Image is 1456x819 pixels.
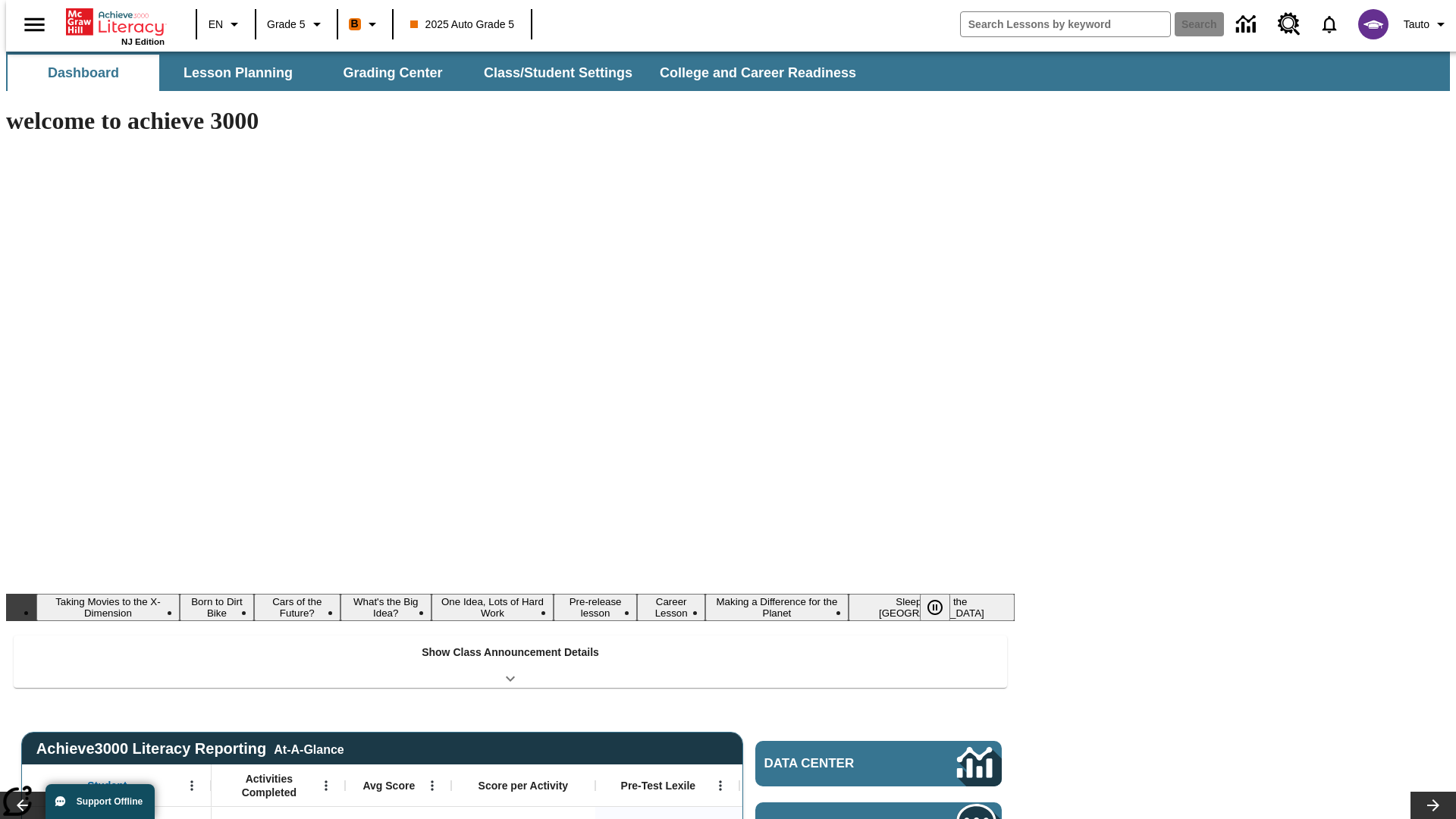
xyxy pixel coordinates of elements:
[410,17,515,33] span: 2025 Auto Grade 5
[431,594,554,621] button: Slide 5 One Idea, Lots of Hard Work
[1227,4,1269,45] a: Data Center
[705,594,849,621] button: Slide 8 Making a Difference for the Planet
[45,784,155,819] button: Support Offline
[1310,5,1349,44] a: Notifications
[421,774,444,797] button: Open Menu
[162,55,314,91] button: Lesson Planning
[648,55,868,91] button: College and Career Readiness
[479,779,569,792] span: Score per Activity
[6,52,1450,91] div: SubNavbar
[254,594,340,621] button: Slide 3 Cars of the Future?
[267,17,306,33] span: Grade 5
[961,12,1170,36] input: search field
[315,774,337,797] button: Open Menu
[422,645,599,661] p: Show Class Announcement Details
[209,17,223,33] span: EN
[1404,17,1429,33] span: Tauto
[764,756,906,771] span: Data Center
[362,779,415,792] span: Avg Score
[36,740,344,758] span: Achieve3000 Literacy Reporting
[261,11,332,38] button: Grade: Grade 5, Select a grade
[340,594,431,621] button: Slide 4 What's the Big Idea?
[849,594,1015,621] button: Slide 9 Sleepless in the Animal Kingdom
[180,594,254,621] button: Slide 2 Born to Dirt Bike
[66,7,165,37] a: Home
[920,594,965,621] div: Pause
[1358,9,1389,39] img: avatar image
[219,772,319,799] span: Activities Completed
[1349,5,1398,44] button: Select a new avatar
[709,774,732,797] button: Open Menu
[554,594,637,621] button: Slide 6 Pre-release lesson
[274,740,344,757] div: At-A-Glance
[6,55,870,91] div: SubNavbar
[472,55,645,91] button: Class/Student Settings
[202,11,250,38] button: Language: EN, Select a language
[180,774,203,797] button: Open Menu
[1398,11,1456,38] button: Profile/Settings
[351,14,359,33] span: B
[87,779,127,792] span: Student
[36,594,180,621] button: Slide 1 Taking Movies to the X-Dimension
[6,107,1015,135] h1: welcome to achieve 3000
[343,11,388,38] button: Boost Class color is orange. Change class color
[1269,4,1310,45] a: Resource Center, Will open in new tab
[14,635,1007,688] div: Show Class Announcement Details
[920,594,950,621] button: Pause
[121,37,165,46] span: NJ Edition
[637,594,705,621] button: Slide 7 Career Lesson
[77,796,143,807] span: Support Offline
[317,55,469,91] button: Grading Center
[12,2,57,47] button: Open side menu
[755,741,1002,786] a: Data Center
[1410,792,1456,819] button: Lesson carousel, Next
[66,5,165,46] div: Home
[8,55,159,91] button: Dashboard
[621,779,696,792] span: Pre-Test Lexile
